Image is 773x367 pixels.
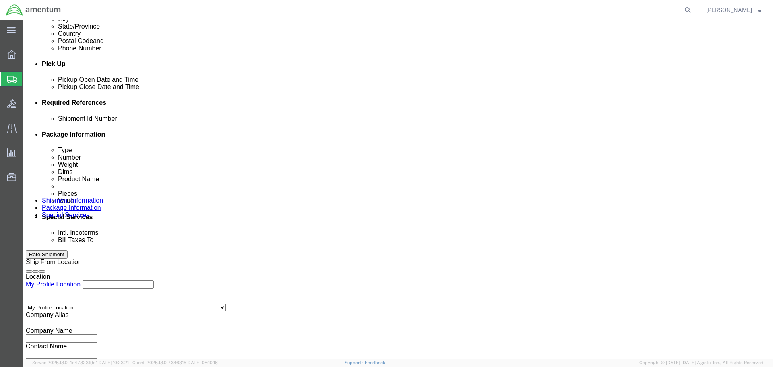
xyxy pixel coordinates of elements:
button: [PERSON_NAME] [706,5,762,15]
a: Feedback [365,360,385,365]
span: [DATE] 08:10:16 [186,360,218,365]
span: Client: 2025.18.0-7346316 [132,360,218,365]
img: logo [6,4,61,16]
iframe: FS Legacy Container [23,20,773,359]
a: Support [345,360,365,365]
span: Server: 2025.18.0-4e47823f9d1 [32,360,129,365]
span: [DATE] 10:23:21 [97,360,129,365]
span: Copyright © [DATE]-[DATE] Agistix Inc., All Rights Reserved [639,359,763,366]
span: Rosario Aguirre [706,6,752,15]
